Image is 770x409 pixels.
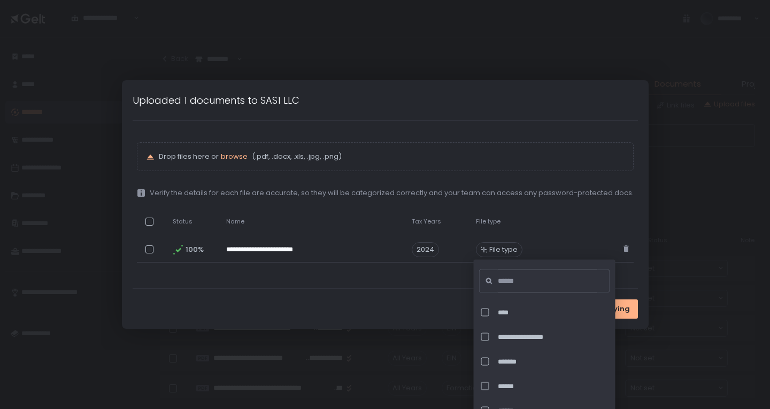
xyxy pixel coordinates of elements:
span: 2024 [412,242,439,257]
span: Status [173,218,192,226]
button: browse [221,152,248,161]
span: 100% [186,245,203,254]
span: Verify the details for each file are accurate, so they will be categorized correctly and your tea... [150,188,634,198]
span: File type [489,245,518,254]
span: File type [476,218,500,226]
span: browse [221,151,248,161]
span: Tax Years [412,218,441,226]
h1: Uploaded 1 documents to SAS1 LLC [133,93,299,107]
span: Name [226,218,244,226]
span: (.pdf, .docx, .xls, .jpg, .png) [250,152,342,161]
p: Drop files here or [159,152,625,161]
